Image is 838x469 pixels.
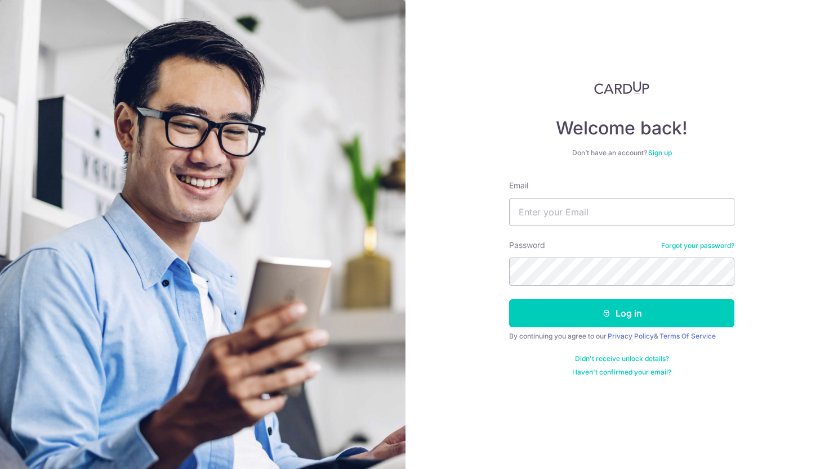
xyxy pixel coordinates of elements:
[575,354,669,363] a: Didn't receive unlock details?
[572,368,671,377] a: Haven't confirmed your email?
[509,332,734,341] div: By continuing you agree to our &
[648,148,672,157] a: Sign up
[509,148,734,157] div: Don’t have an account?
[661,241,734,250] a: Forgot your password?
[509,198,734,226] input: Enter your Email
[509,180,528,191] label: Email
[659,332,716,340] a: Terms Of Service
[608,332,654,340] a: Privacy Policy
[594,81,649,94] img: CardUp Logo
[509,240,545,251] label: Password
[509,117,734,139] h4: Welcome back!
[509,299,734,327] button: Log in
